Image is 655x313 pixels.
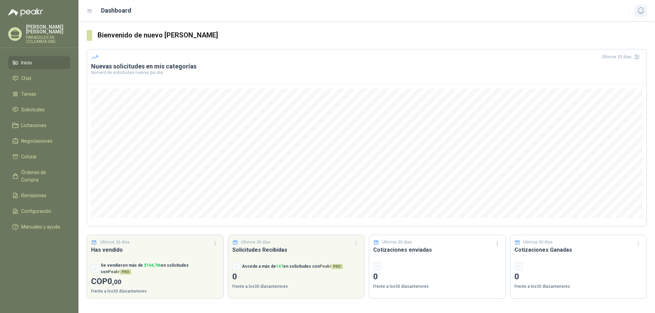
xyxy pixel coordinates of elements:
a: Negociaciones [8,135,70,147]
p: Se vendieron más de en solicitudes con [101,262,219,275]
a: Cotizar [8,150,70,163]
span: Tareas [21,90,36,98]
span: Cotizar [21,153,37,160]
p: Últimos 30 días [382,239,412,246]
span: Remisiones [21,192,46,199]
a: Inicio [8,56,70,69]
p: Accede a más de en solicitudes con [242,263,343,270]
p: Últimos 30 días [523,239,553,246]
span: 147 [276,264,283,269]
p: 0 [232,270,361,283]
h3: Nuevas solicitudes en mis categorías [91,62,642,71]
span: Órdenes de Compra [21,169,64,184]
p: 0 [514,270,643,283]
span: Licitaciones [21,122,46,129]
a: Configuración [8,205,70,218]
h3: Cotizaciones Ganadas [514,246,643,254]
span: ,00 [112,278,121,286]
p: Frente a los 30 días anteriores [91,288,219,295]
span: Peakr [320,264,343,269]
span: Chat [21,75,31,82]
span: Negociaciones [21,137,53,145]
h1: Dashboard [101,6,131,15]
a: Remisiones [8,189,70,202]
a: Órdenes de Compra [8,166,70,186]
a: Licitaciones [8,119,70,132]
div: - [91,265,99,273]
h3: Has vendido [91,246,219,254]
p: Número de solicitudes nuevas por día [91,71,642,75]
span: Peakr [108,269,131,274]
a: Solicitudes [8,103,70,116]
span: Solicitudes [21,106,45,113]
div: - [373,262,381,270]
span: PRO [331,264,343,269]
span: Configuración [21,207,51,215]
div: - [514,262,523,270]
p: 0 [373,270,501,283]
span: PRO [120,269,131,275]
p: Frente a los 30 días anteriores [514,283,643,290]
h3: Bienvenido de nuevo [PERSON_NAME] [98,30,647,41]
p: Frente a los 30 días anteriores [373,283,501,290]
img: Logo peakr [8,8,43,16]
h3: Solicitudes Recibidas [232,246,361,254]
p: COP [91,275,219,288]
p: [PERSON_NAME] [PERSON_NAME] [26,25,70,34]
span: Inicio [21,59,32,66]
a: Tareas [8,88,70,100]
span: $ 104,7M [144,263,161,268]
div: - [232,262,241,270]
p: Frente a los 30 días anteriores [232,283,361,290]
a: Chat [8,72,70,85]
p: Últimos 30 días [241,239,271,246]
span: 0 [107,277,121,286]
div: Últimos 30 días [602,51,642,62]
p: Últimos 30 días [100,239,130,246]
p: PARASOLES DE COLOMBIA SAS [26,35,70,44]
h3: Cotizaciones enviadas [373,246,501,254]
a: Manuales y ayuda [8,220,70,233]
span: Manuales y ayuda [21,223,60,231]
